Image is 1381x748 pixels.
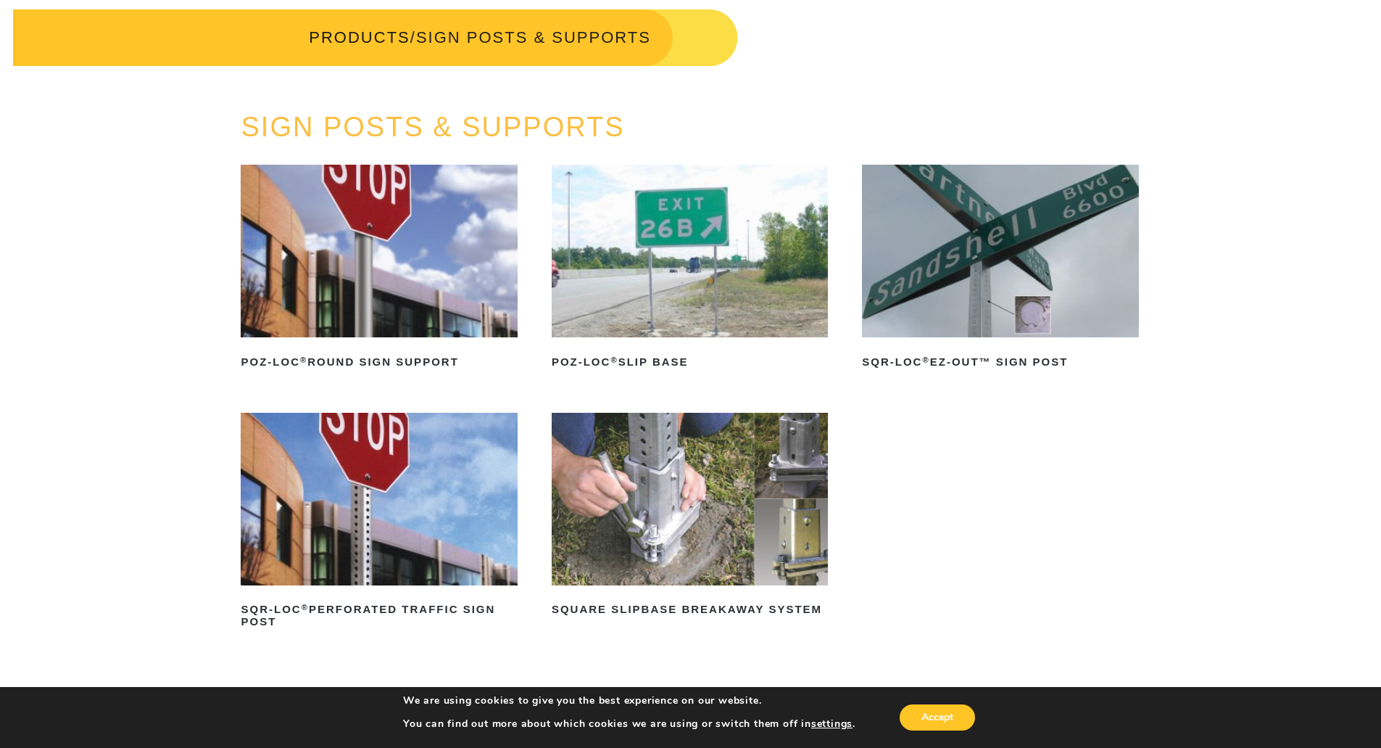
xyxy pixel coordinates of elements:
[552,413,828,622] a: Square Slipbase Breakaway System
[552,165,828,374] a: POZ-LOC®Slip Base
[552,599,828,622] h2: Square Slipbase Breakaway System
[552,350,828,374] h2: POZ-LOC Slip Base
[309,28,410,46] a: PRODUCTS
[241,112,624,142] a: SIGN POSTS & SUPPORTS
[300,355,307,364] sup: ®
[403,718,855,731] p: You can find out more about which cookies we are using or switch them off in .
[922,355,929,364] sup: ®
[862,350,1138,374] h2: SQR-LOC EZ-Out™ Sign Post
[302,603,309,612] sup: ®
[241,165,517,374] a: POZ-LOC®Round Sign Support
[241,599,517,633] h2: SQR-LOC Perforated Traffic Sign Post
[403,694,855,707] p: We are using cookies to give you the best experience on our website.
[811,718,853,731] button: settings
[862,165,1138,374] a: SQR-LOC®EZ-Out™ Sign Post
[241,413,517,633] a: SQR-LOC®Perforated Traffic Sign Post
[900,704,975,731] button: Accept
[610,355,618,364] sup: ®
[241,350,517,374] h2: POZ-LOC Round Sign Support
[416,28,651,46] span: SIGN POSTS & SUPPORTS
